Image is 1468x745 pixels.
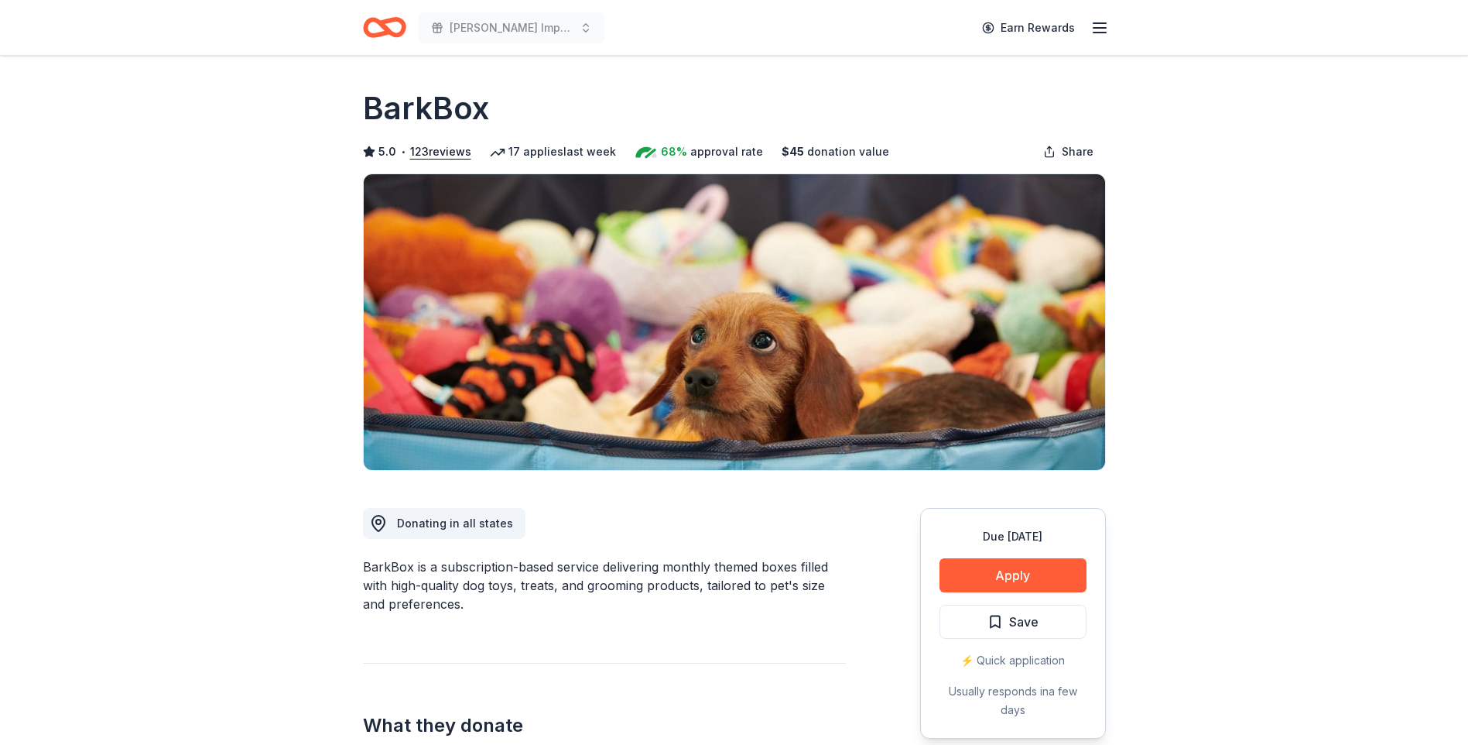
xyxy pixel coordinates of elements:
span: Save [1009,612,1039,632]
div: Usually responds in a few days [939,682,1086,719]
span: 68% [661,142,687,161]
span: [PERSON_NAME] Impact Fall Gala [450,19,573,37]
button: Share [1031,136,1106,167]
button: Save [939,605,1086,639]
button: Apply [939,558,1086,592]
h2: What they donate [363,713,846,738]
div: Due [DATE] [939,527,1086,546]
a: Earn Rewards [973,14,1084,42]
span: 5.0 [378,142,396,161]
h1: BarkBox [363,87,489,130]
a: Home [363,9,406,46]
div: 17 applies last week [490,142,616,161]
span: $ 45 [782,142,804,161]
span: approval rate [690,142,763,161]
img: Image for BarkBox [364,174,1105,470]
div: BarkBox is a subscription-based service delivering monthly themed boxes filled with high-quality ... [363,558,846,613]
button: 123reviews [410,142,471,161]
span: donation value [807,142,889,161]
span: Donating in all states [397,517,513,530]
button: [PERSON_NAME] Impact Fall Gala [419,12,604,43]
div: ⚡️ Quick application [939,651,1086,670]
span: Share [1062,142,1093,161]
span: • [400,146,405,158]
